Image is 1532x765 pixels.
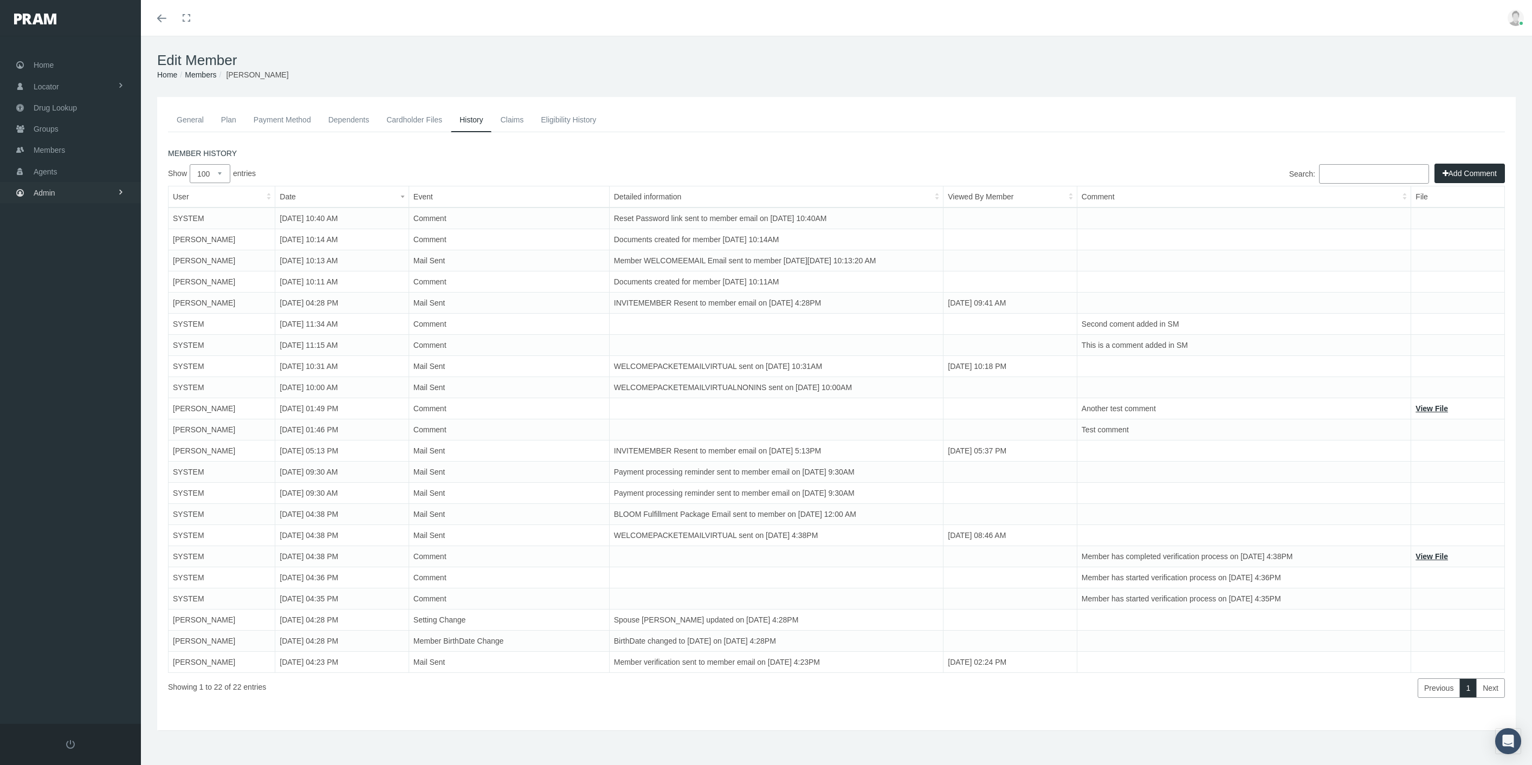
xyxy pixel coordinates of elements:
[943,525,1077,546] td: [DATE] 08:46 AM
[409,462,609,483] td: Mail Sent
[157,70,177,79] a: Home
[609,208,943,229] td: Reset Password link sent to member email on [DATE] 10:40AM
[275,631,409,652] td: [DATE] 04:28 PM
[1319,164,1429,184] input: Search:
[609,293,943,314] td: INVITEMEMBER Resent to member email on [DATE] 4:28PM
[169,398,275,419] td: [PERSON_NAME]
[169,335,275,356] td: SYSTEM
[34,119,59,139] span: Groups
[34,161,57,182] span: Agents
[609,504,943,525] td: BLOOM Fulfillment Package Email sent to member on [DATE] 12:00 AM
[34,98,77,118] span: Drug Lookup
[609,525,943,546] td: WELCOMEPACKETEMAILVIRTUAL sent on [DATE] 4:38PM
[532,108,605,132] a: Eligibility History
[275,335,409,356] td: [DATE] 11:15 AM
[409,652,609,673] td: Mail Sent
[14,14,56,24] img: PRAM_20_x_78.png
[409,335,609,356] td: Comment
[409,314,609,335] td: Comment
[609,462,943,483] td: Payment processing reminder sent to member email on [DATE] 9:30AM
[1077,567,1411,588] td: Member has started verification process on [DATE] 4:36PM
[275,377,409,398] td: [DATE] 10:00 AM
[409,229,609,250] td: Comment
[1415,404,1448,413] a: View File
[169,377,275,398] td: SYSTEM
[275,398,409,419] td: [DATE] 01:49 PM
[609,440,943,462] td: INVITEMEMBER Resent to member email on [DATE] 5:13PM
[275,462,409,483] td: [DATE] 09:30 AM
[1077,398,1411,419] td: Another test comment
[1418,678,1460,698] a: Previous
[185,70,216,79] a: Members
[1495,728,1521,754] div: Open Intercom Messenger
[409,588,609,610] td: Comment
[275,610,409,631] td: [DATE] 04:28 PM
[275,504,409,525] td: [DATE] 04:38 PM
[245,108,320,132] a: Payment Method
[169,186,275,208] th: User: activate to sort column ascending
[169,229,275,250] td: [PERSON_NAME]
[1411,186,1505,208] th: File
[1077,314,1411,335] td: Second coment added in SM
[169,440,275,462] td: [PERSON_NAME]
[34,55,54,75] span: Home
[34,76,59,97] span: Locator
[275,525,409,546] td: [DATE] 04:38 PM
[378,108,451,132] a: Cardholder Files
[409,419,609,440] td: Comment
[943,356,1077,377] td: [DATE] 10:18 PM
[409,356,609,377] td: Mail Sent
[169,631,275,652] td: [PERSON_NAME]
[943,440,1077,462] td: [DATE] 05:37 PM
[409,483,609,504] td: Mail Sent
[609,356,943,377] td: WELCOMEPACKETEMAILVIRTUAL sent on [DATE] 10:31AM
[169,546,275,567] td: SYSTEM
[609,631,943,652] td: BirthDate changed to [DATE] on [DATE] 4:28PM
[169,504,275,525] td: SYSTEM
[169,208,275,229] td: SYSTEM
[169,588,275,610] td: SYSTEM
[275,186,409,208] th: Date: activate to sort column ascending
[1459,678,1477,698] a: 1
[409,610,609,631] td: Setting Change
[409,440,609,462] td: Mail Sent
[409,525,609,546] td: Mail Sent
[409,250,609,271] td: Mail Sent
[168,149,1505,158] h5: MEMBER HISTORY
[157,52,1516,69] h1: Edit Member
[275,440,409,462] td: [DATE] 05:13 PM
[275,652,409,673] td: [DATE] 04:23 PM
[169,293,275,314] td: [PERSON_NAME]
[275,208,409,229] td: [DATE] 10:40 AM
[451,108,492,132] a: History
[409,567,609,588] td: Comment
[168,164,837,183] label: Show entries
[275,546,409,567] td: [DATE] 04:38 PM
[275,293,409,314] td: [DATE] 04:28 PM
[409,377,609,398] td: Mail Sent
[275,419,409,440] td: [DATE] 01:46 PM
[409,398,609,419] td: Comment
[275,250,409,271] td: [DATE] 10:13 AM
[169,314,275,335] td: SYSTEM
[275,483,409,504] td: [DATE] 09:30 AM
[409,293,609,314] td: Mail Sent
[943,652,1077,673] td: [DATE] 02:24 PM
[34,140,65,160] span: Members
[1508,10,1524,26] img: user-placeholder.jpg
[609,271,943,293] td: Documents created for member [DATE] 10:11AM
[609,610,943,631] td: Spouse [PERSON_NAME] updated on [DATE] 4:28PM
[169,462,275,483] td: SYSTEM
[169,652,275,673] td: [PERSON_NAME]
[169,610,275,631] td: [PERSON_NAME]
[34,183,55,203] span: Admin
[169,525,275,546] td: SYSTEM
[409,504,609,525] td: Mail Sent
[169,483,275,504] td: SYSTEM
[275,356,409,377] td: [DATE] 10:31 AM
[168,108,212,132] a: General
[609,229,943,250] td: Documents created for member [DATE] 10:14AM
[1077,335,1411,356] td: This is a comment added in SM
[609,250,943,271] td: Member WELCOMEEMAIL Email sent to member [DATE][DATE] 10:13:20 AM
[943,186,1077,208] th: Viewed By Member: activate to sort column ascending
